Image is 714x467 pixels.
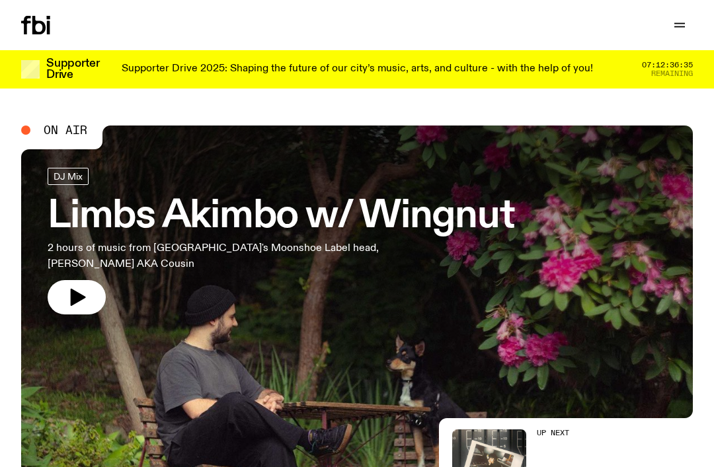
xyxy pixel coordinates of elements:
[48,168,89,185] a: DJ Mix
[54,171,83,181] span: DJ Mix
[642,61,693,69] span: 07:12:36:35
[48,198,514,235] h3: Limbs Akimbo w/ Wingnut
[48,168,514,314] a: Limbs Akimbo w/ Wingnut2 hours of music from [GEOGRAPHIC_DATA]'s Moonshoe Label head, [PERSON_NAM...
[122,63,593,75] p: Supporter Drive 2025: Shaping the future of our city’s music, arts, and culture - with the help o...
[651,70,693,77] span: Remaining
[48,240,386,272] p: 2 hours of music from [GEOGRAPHIC_DATA]'s Moonshoe Label head, [PERSON_NAME] AKA Cousin
[537,429,693,437] h2: Up Next
[44,124,87,136] span: On Air
[46,58,99,81] h3: Supporter Drive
